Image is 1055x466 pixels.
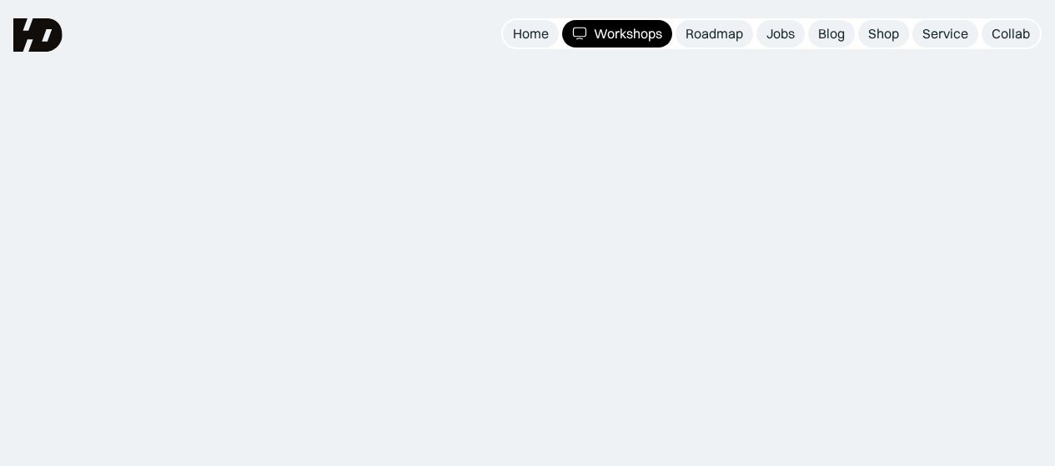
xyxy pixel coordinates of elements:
[594,25,662,43] div: Workshops
[756,20,805,48] a: Jobs
[922,25,968,43] div: Service
[808,20,855,48] a: Blog
[992,25,1030,43] div: Collab
[858,20,909,48] a: Shop
[818,25,845,43] div: Blog
[562,20,672,48] a: Workshops
[766,25,795,43] div: Jobs
[912,20,978,48] a: Service
[686,25,743,43] div: Roadmap
[868,25,899,43] div: Shop
[513,25,549,43] div: Home
[503,20,559,48] a: Home
[982,20,1040,48] a: Collab
[676,20,753,48] a: Roadmap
